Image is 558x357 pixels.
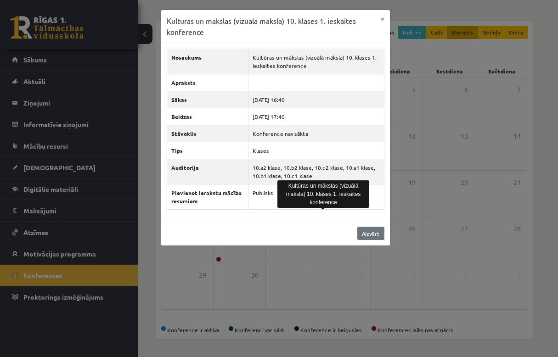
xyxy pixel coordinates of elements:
[248,184,384,210] td: Publisks
[167,159,248,184] th: Auditorija
[248,142,384,159] td: Klases
[167,49,248,74] th: Nosaukums
[167,108,248,125] th: Beidzas
[248,49,384,74] td: Kultūras un mākslas (vizuālā māksla) 10. klases 1. ieskaites konference
[248,108,384,125] td: [DATE] 17:40
[167,16,375,37] h3: Kultūras un mākslas (vizuālā māksla) 10. klases 1. ieskaites konference
[248,159,384,184] td: 10.a2 klase, 10.b2 klase, 10.c2 klase, 10.a1 klase, 10.b1 klase, 10.c1 klase
[167,91,248,108] th: Sākas
[357,227,384,240] a: Aizvērt
[167,125,248,142] th: Stāvoklis
[167,142,248,159] th: Tips
[248,91,384,108] td: [DATE] 16:40
[167,74,248,91] th: Apraksts
[248,125,384,142] td: Konference nav sākta
[167,184,248,210] th: Pievienot ierakstu mācību resursiem
[277,180,369,208] div: Kultūras un mākslas (vizuālā māksla) 10. klases 1. ieskaites konference
[375,10,390,28] button: ×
